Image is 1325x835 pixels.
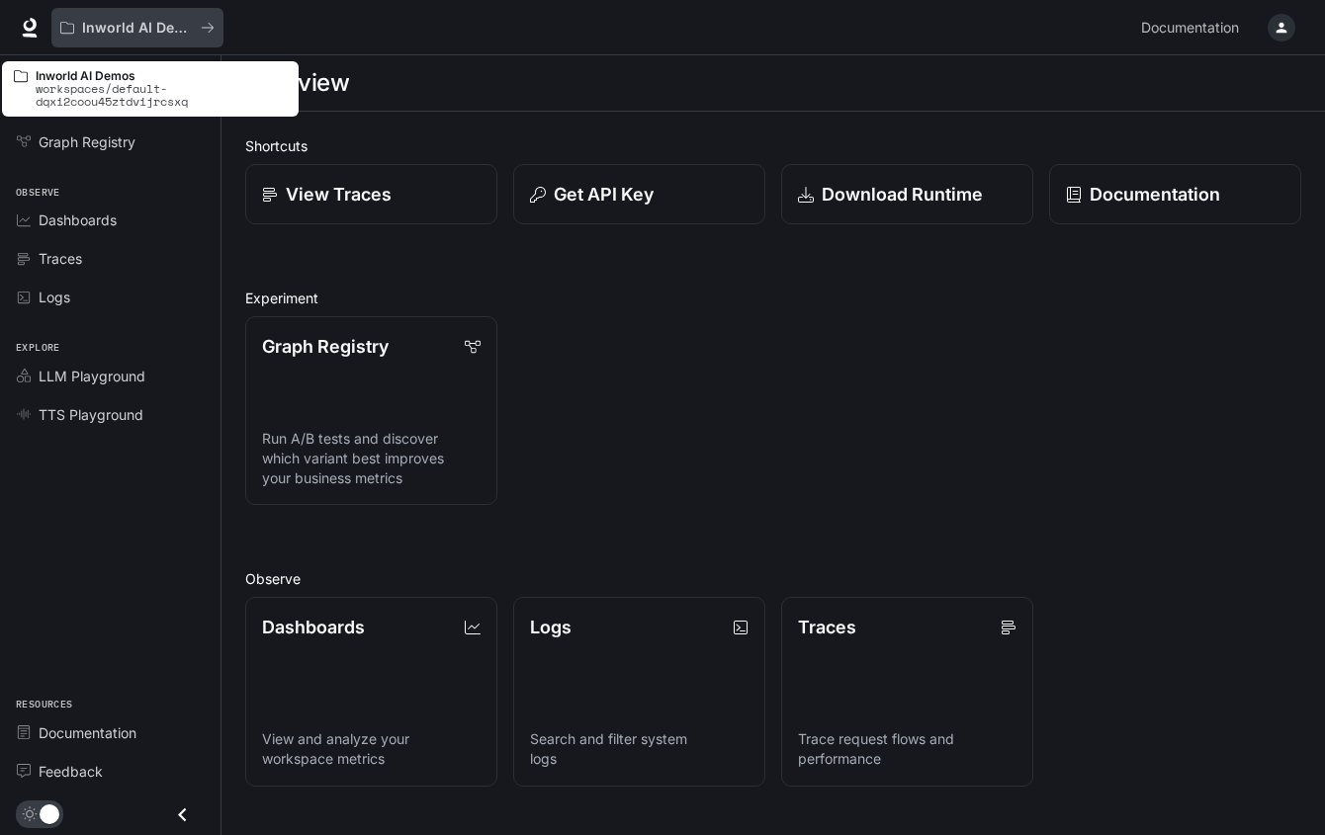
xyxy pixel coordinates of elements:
[8,397,213,432] a: TTS Playground
[245,597,497,786] a: DashboardsView and analyze your workspace metrics
[245,316,497,505] a: Graph RegistryRun A/B tests and discover which variant best improves your business metrics
[262,429,481,488] p: Run A/B tests and discover which variant best improves your business metrics
[40,802,59,824] span: Dark mode toggle
[286,181,392,208] p: View Traces
[51,8,223,47] button: All workspaces
[781,597,1033,786] a: TracesTrace request flows and performance
[39,209,117,230] span: Dashboards
[245,135,1301,156] h2: Shortcuts
[798,614,856,640] p: Traces
[8,203,213,237] a: Dashboards
[8,359,213,393] a: LLM Playground
[245,568,1301,589] h2: Observe
[1141,16,1239,41] span: Documentation
[36,69,287,82] p: Inworld AI Demos
[39,131,135,152] span: Graph Registry
[822,181,983,208] p: Download Runtime
[39,366,145,386] span: LLM Playground
[39,722,136,743] span: Documentation
[262,614,365,640] p: Dashboards
[262,729,481,769] p: View and analyze your workspace metrics
[245,164,497,224] a: View Traces
[8,754,213,789] a: Feedback
[781,164,1033,224] a: Download Runtime
[8,280,213,314] a: Logs
[39,761,103,782] span: Feedback
[530,614,572,640] p: Logs
[8,125,213,159] a: Graph Registry
[513,597,765,786] a: LogsSearch and filter system logs
[1049,164,1301,224] a: Documentation
[8,715,213,750] a: Documentation
[36,82,287,108] p: workspaces/default-dqxi2coou45ztdvijrcsxq
[39,287,70,307] span: Logs
[8,241,213,276] a: Traces
[513,164,765,224] button: Get API Key
[39,248,82,269] span: Traces
[554,181,654,208] p: Get API Key
[245,288,1301,308] h2: Experiment
[1133,8,1254,47] a: Documentation
[39,404,143,425] span: TTS Playground
[798,729,1016,769] p: Trace request flows and performance
[1090,181,1220,208] p: Documentation
[160,794,205,835] button: Close drawer
[82,20,193,37] p: Inworld AI Demos
[262,333,389,360] p: Graph Registry
[530,729,749,769] p: Search and filter system logs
